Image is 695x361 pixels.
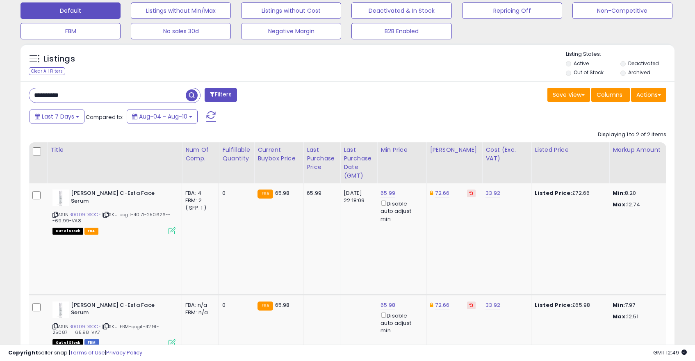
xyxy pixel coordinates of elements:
strong: Max: [613,313,627,320]
div: Cost (Exc. VAT) [485,146,528,163]
a: 72.66 [435,301,449,309]
p: Listing States: [566,50,674,58]
div: seller snap | | [8,349,142,357]
img: 21sGreb4HEL._SL40_.jpg [52,302,69,318]
span: 65.98 [275,301,290,309]
div: 0 [222,190,248,197]
button: Actions [631,88,666,102]
span: | SKU: qogit-40.71-250626---69.99-VA8 [52,211,171,224]
div: Markup Amount [613,146,684,154]
div: ASIN: [52,302,175,345]
p: 8.20 [613,190,681,197]
b: [PERSON_NAME] C-Esta Face Serum [71,302,171,319]
button: Columns [591,88,630,102]
div: [PERSON_NAME] [430,146,479,154]
div: Clear All Filters [29,67,65,75]
label: Out of Stock [574,69,604,76]
div: Current Buybox Price [257,146,300,163]
span: FBA [84,228,98,235]
div: [DATE] 22:18:09 [344,190,371,204]
a: B0009DSOCE [69,323,101,330]
label: Active [574,60,589,67]
b: Listed Price: [535,189,572,197]
a: Privacy Policy [106,349,142,356]
div: FBM: 2 [185,197,212,204]
a: B0009DSOCE [69,211,101,218]
div: Num of Comp. [185,146,215,163]
div: Listed Price [535,146,606,154]
div: 0 [222,302,248,309]
strong: Min: [613,189,625,197]
a: 65.99 [381,189,395,197]
span: All listings that are currently out of stock and unavailable for purchase on Amazon [52,339,83,346]
img: 21sGreb4HEL._SL40_.jpg [52,190,69,206]
button: Negative Margin [241,23,341,39]
div: Title [50,146,178,154]
button: Filters [205,88,237,102]
div: Fulfillable Quantity [222,146,251,163]
button: Last 7 Days [30,110,84,123]
span: 65.98 [275,189,290,197]
a: 33.92 [485,301,500,309]
a: 65.98 [381,301,395,309]
div: FBA: 4 [185,190,212,197]
button: Listings without Min/Max [131,2,231,19]
button: Save View [547,88,590,102]
strong: Min: [613,301,625,309]
h5: Listings [43,53,75,65]
button: No sales 30d [131,23,231,39]
div: Min Price [381,146,423,154]
button: Aug-04 - Aug-10 [127,110,198,123]
strong: Max: [613,201,627,208]
div: £72.66 [535,190,603,197]
a: 33.92 [485,189,500,197]
label: Deactivated [628,60,659,67]
b: Listed Price: [535,301,572,309]
div: Disable auto adjust min [381,311,420,335]
p: 7.97 [613,302,681,309]
button: B2B Enabled [351,23,451,39]
span: Compared to: [86,113,123,121]
label: Archived [628,69,650,76]
div: Last Purchase Date (GMT) [344,146,374,180]
strong: Copyright [8,349,38,356]
div: £65.98 [535,302,603,309]
div: Disable auto adjust min [381,199,420,223]
span: All listings that are currently out of stock and unavailable for purchase on Amazon [52,228,83,235]
b: [PERSON_NAME] C-Esta Face Serum [71,190,171,207]
button: FBM [21,23,121,39]
button: Default [21,2,121,19]
button: Listings without Cost [241,2,341,19]
div: 65.99 [307,190,334,197]
span: Last 7 Days [42,112,74,121]
a: Terms of Use [70,349,105,356]
span: FBM [84,339,99,346]
div: Last Purchase Price [307,146,337,171]
p: 12.74 [613,201,681,208]
div: Displaying 1 to 2 of 2 items [598,131,666,139]
div: ( SFP: 1 ) [185,204,212,212]
div: ASIN: [52,190,175,233]
div: FBA: n/a [185,302,212,309]
span: 2025-08-18 12:49 GMT [653,349,687,356]
button: Non-Competitive [572,2,672,19]
div: FBM: n/a [185,309,212,316]
small: FBA [257,190,273,199]
span: Aug-04 - Aug-10 [139,112,187,121]
button: Repricing Off [462,2,562,19]
span: | SKU: FBM-qogit-42.91-25087---65.98-VA7 [52,323,159,336]
span: Columns [597,91,622,99]
a: 72.66 [435,189,449,197]
button: Deactivated & In Stock [351,2,451,19]
small: FBA [257,302,273,311]
p: 12.51 [613,313,681,320]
